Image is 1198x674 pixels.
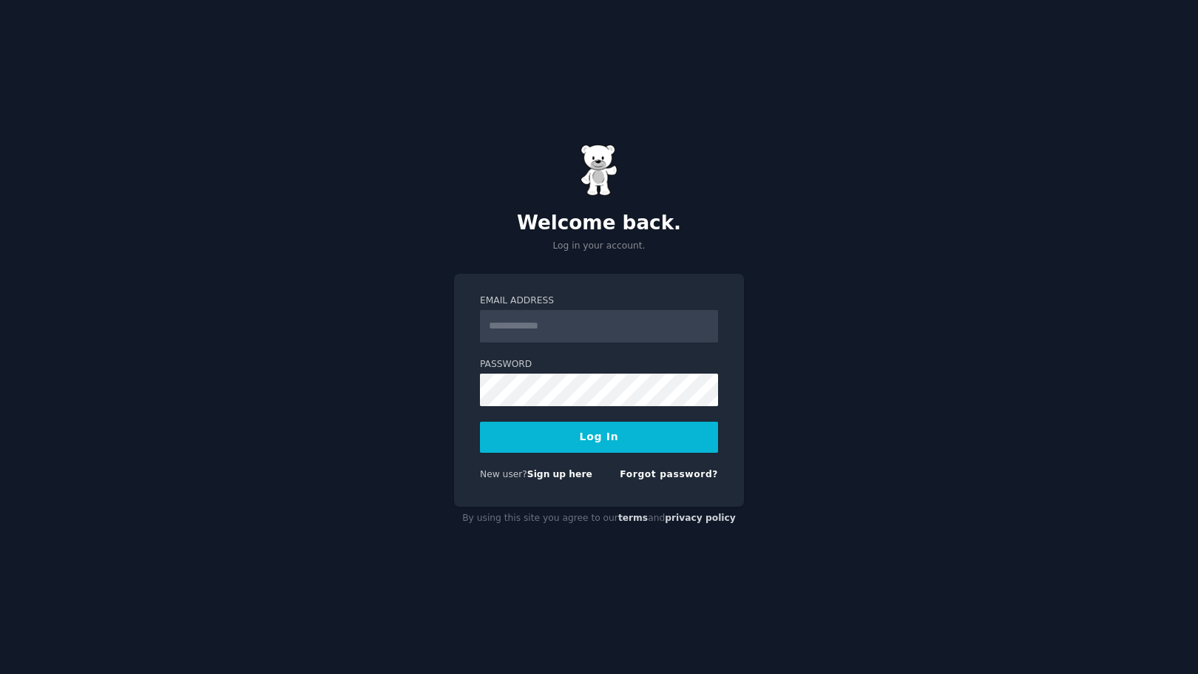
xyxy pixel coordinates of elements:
a: terms [618,513,648,523]
button: Log In [480,422,718,453]
a: Forgot password? [620,469,718,479]
span: New user? [480,469,527,479]
a: Sign up here [527,469,592,479]
div: By using this site you agree to our and [454,507,744,530]
label: Email Address [480,294,718,308]
h2: Welcome back. [454,212,744,235]
img: Gummy Bear [581,144,617,196]
label: Password [480,358,718,371]
a: privacy policy [665,513,736,523]
p: Log in your account. [454,240,744,253]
